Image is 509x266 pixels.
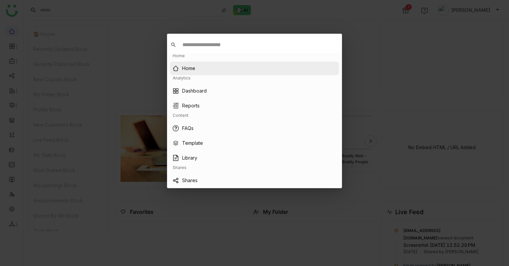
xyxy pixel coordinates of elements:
a: Library [182,154,197,162]
a: Dashboard [182,87,207,95]
div: Shares [173,165,186,171]
a: FAQs [182,125,194,132]
div: Home [173,53,185,59]
a: Template [182,139,203,147]
button: Close [324,34,342,52]
div: Analytics [173,75,191,81]
a: Reports [182,102,200,109]
a: Shares [182,177,198,184]
a: Home [182,65,195,72]
div: Content [173,112,189,119]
